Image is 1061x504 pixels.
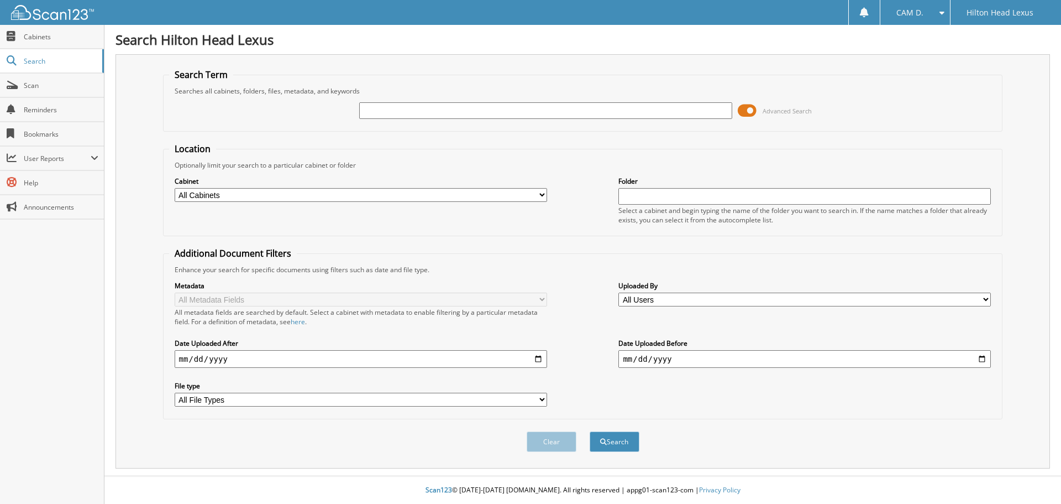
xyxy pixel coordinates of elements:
span: Help [24,178,98,188]
span: Hilton Head Lexus [967,9,1033,16]
span: Scan123 [426,485,452,495]
button: Clear [527,432,576,452]
div: Enhance your search for specific documents using filters such as date and file type. [169,265,997,274]
span: Advanced Search [763,107,812,115]
h1: Search Hilton Head Lexus [115,30,1050,49]
legend: Search Term [169,69,233,81]
input: start [175,350,547,368]
img: scan123-logo-white.svg [11,5,94,20]
span: Reminders [24,105,98,115]
button: Search [590,432,639,452]
a: Privacy Policy [699,485,740,495]
label: Date Uploaded Before [618,339,991,348]
div: All metadata fields are searched by default. Select a cabinet with metadata to enable filtering b... [175,308,547,326]
label: Uploaded By [618,281,991,290]
div: Optionally limit your search to a particular cabinet or folder [169,160,997,170]
span: Cabinets [24,32,98,41]
span: Bookmarks [24,129,98,139]
iframe: Chat Widget [1006,451,1061,504]
span: Scan [24,81,98,90]
label: Date Uploaded After [175,339,547,348]
span: User Reports [24,154,91,163]
div: © [DATE]-[DATE] [DOMAIN_NAME]. All rights reserved | appg01-scan123-com | [104,477,1061,504]
span: Search [24,56,97,66]
label: Folder [618,176,991,186]
label: Metadata [175,281,547,290]
span: Announcements [24,202,98,212]
legend: Additional Document Filters [169,247,297,259]
legend: Location [169,143,216,155]
a: here [291,317,305,326]
div: Searches all cabinets, folders, files, metadata, and keywords [169,86,997,96]
label: File type [175,381,547,391]
input: end [618,350,991,368]
div: Select a cabinet and begin typing the name of the folder you want to search in. If the name match... [618,206,991,225]
label: Cabinet [175,176,547,186]
span: CAM D. [896,9,923,16]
